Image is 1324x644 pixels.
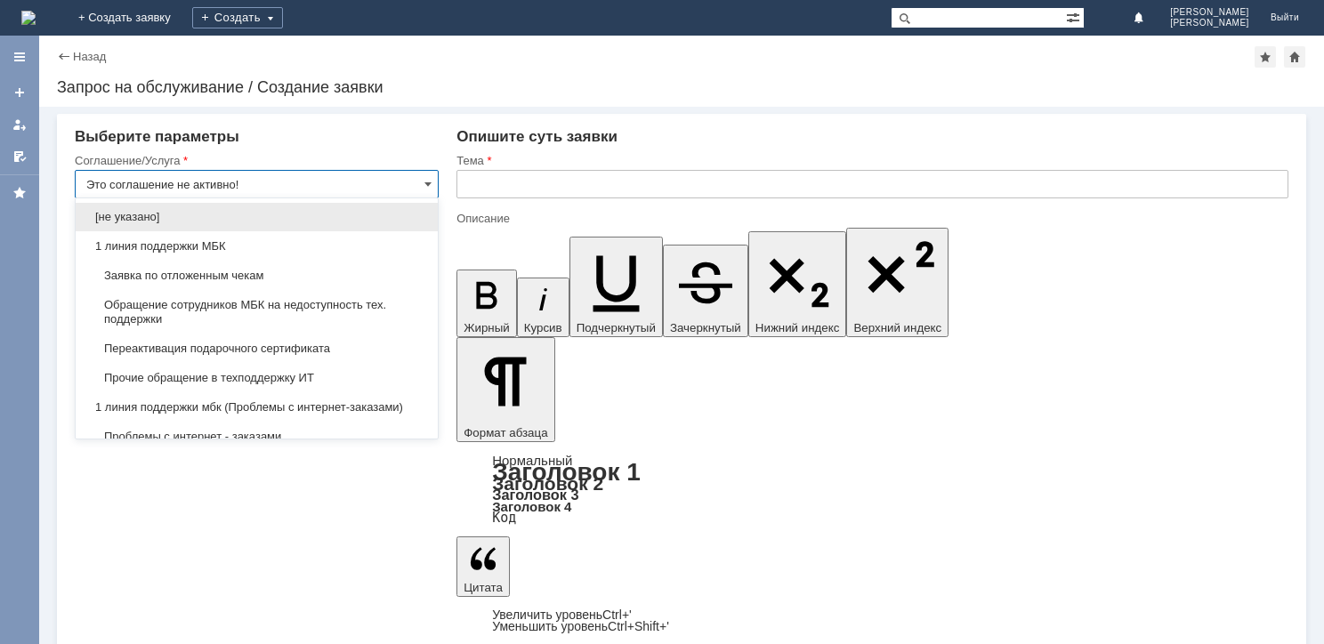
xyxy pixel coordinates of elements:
[192,7,283,28] div: Создать
[73,50,106,63] a: Назад
[524,321,562,334] span: Курсив
[1255,46,1276,68] div: Добавить в избранное
[86,239,427,254] span: 1 линия поддержки МБК
[492,487,578,503] a: Заголовок 3
[456,536,510,597] button: Цитата
[456,609,1288,632] div: Цитата
[846,228,949,337] button: Верхний индекс
[517,278,569,337] button: Курсив
[456,455,1288,524] div: Формат абзаца
[755,321,840,334] span: Нижний индекс
[456,337,554,442] button: Формат абзаца
[569,237,663,337] button: Подчеркнутый
[670,321,741,334] span: Зачеркнутый
[75,128,239,145] span: Выберите параметры
[602,608,632,622] span: Ctrl+'
[492,608,632,622] a: Increase
[1170,18,1249,28] span: [PERSON_NAME]
[492,499,571,514] a: Заголовок 4
[577,321,656,334] span: Подчеркнутый
[608,619,669,633] span: Ctrl+Shift+'
[57,78,1306,96] div: Запрос на обслуживание / Создание заявки
[464,581,503,594] span: Цитата
[663,245,748,337] button: Зачеркнутый
[748,231,847,337] button: Нижний индекс
[492,458,641,486] a: Заголовок 1
[5,110,34,139] a: Мои заявки
[492,473,603,494] a: Заголовок 2
[86,269,427,283] span: Заявка по отложенным чекам
[75,155,435,166] div: Соглашение/Услуга
[1284,46,1305,68] div: Сделать домашней страницей
[492,619,669,633] a: Decrease
[86,371,427,385] span: Прочие обращение в техподдержку ИТ
[464,426,547,439] span: Формат абзаца
[5,78,34,107] a: Создать заявку
[86,210,427,224] span: [не указано]
[853,321,941,334] span: Верхний индекс
[456,128,618,145] span: Опишите суть заявки
[86,342,427,356] span: Переактивация подарочного сертификата
[86,298,427,326] span: Обращение сотрудников МБК на недоступность тех. поддержки
[1066,8,1084,25] span: Расширенный поиск
[492,453,572,468] a: Нормальный
[464,321,510,334] span: Жирный
[5,142,34,171] a: Мои согласования
[492,510,516,526] a: Код
[21,11,36,25] img: logo
[1170,7,1249,18] span: [PERSON_NAME]
[21,11,36,25] a: Перейти на домашнюю страницу
[456,155,1285,166] div: Тема
[86,430,427,444] span: Проблемы с интернет - заказами
[456,213,1285,224] div: Описание
[456,270,517,337] button: Жирный
[86,400,427,415] span: 1 линия поддержки мбк (Проблемы с интернет-заказами)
